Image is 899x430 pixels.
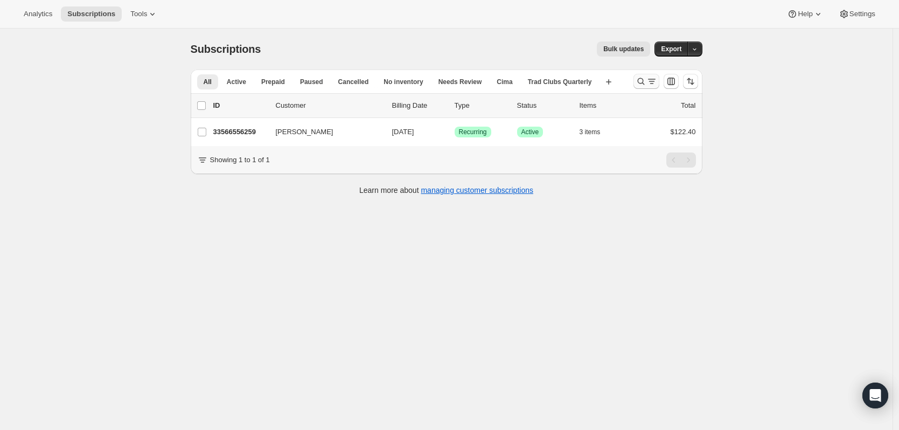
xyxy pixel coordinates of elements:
[61,6,122,22] button: Subscriptions
[130,10,147,18] span: Tools
[832,6,882,22] button: Settings
[67,10,115,18] span: Subscriptions
[276,127,333,137] span: [PERSON_NAME]
[603,45,644,53] span: Bulk updates
[213,100,696,111] div: IDCustomerBilling DateTypeStatusItemsTotal
[392,128,414,136] span: [DATE]
[681,100,695,111] p: Total
[392,100,446,111] p: Billing Date
[455,100,508,111] div: Type
[421,186,533,195] a: managing customer subscriptions
[666,152,696,168] nav: Pagination
[497,78,512,86] span: Cima
[213,124,696,140] div: 33566556259[PERSON_NAME][DATE]SuccessRecurringSuccessActive3 items$122.40
[798,10,812,18] span: Help
[124,6,164,22] button: Tools
[664,74,679,89] button: Customize table column order and visibility
[849,10,875,18] span: Settings
[359,185,533,196] p: Learn more about
[438,78,482,86] span: Needs Review
[528,78,592,86] span: Trad Clubs Quarterly
[204,78,212,86] span: All
[661,45,681,53] span: Export
[384,78,423,86] span: No inventory
[24,10,52,18] span: Analytics
[862,383,888,408] div: Open Intercom Messenger
[780,6,830,22] button: Help
[580,100,633,111] div: Items
[459,128,487,136] span: Recurring
[213,100,267,111] p: ID
[191,43,261,55] span: Subscriptions
[683,74,698,89] button: Sort the results
[213,127,267,137] p: 33566556259
[580,128,601,136] span: 3 items
[521,128,539,136] span: Active
[600,74,617,89] button: Create new view
[227,78,246,86] span: Active
[580,124,612,140] button: 3 items
[517,100,571,111] p: Status
[654,41,688,57] button: Export
[261,78,285,86] span: Prepaid
[671,128,696,136] span: $122.40
[17,6,59,22] button: Analytics
[269,123,377,141] button: [PERSON_NAME]
[633,74,659,89] button: Search and filter results
[597,41,650,57] button: Bulk updates
[210,155,270,165] p: Showing 1 to 1 of 1
[300,78,323,86] span: Paused
[276,100,384,111] p: Customer
[338,78,369,86] span: Cancelled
